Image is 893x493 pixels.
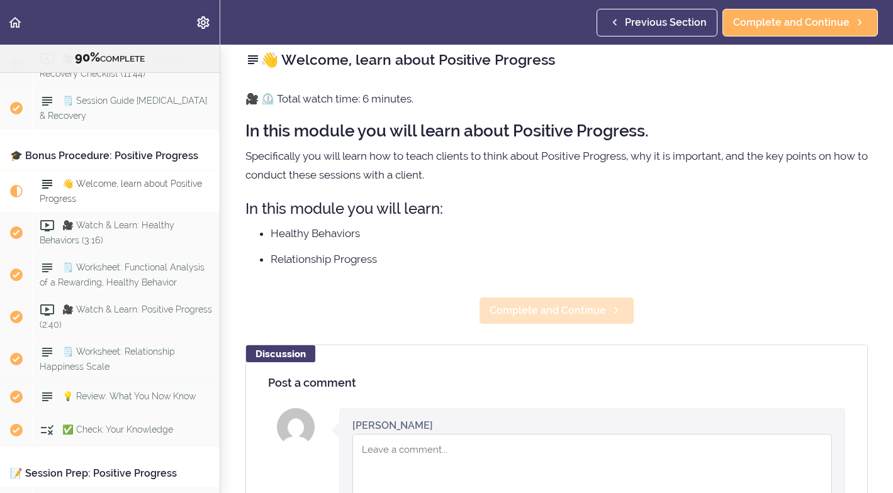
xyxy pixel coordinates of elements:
span: Previous Section [625,15,707,30]
h2: In this module you will learn about Positive Progress. [245,122,868,140]
span: 🎥 Watch & Learn: Positive Progress (2:40) [40,304,212,329]
span: 🎥 Watch & Learn: Healthy Behaviors (3:16) [40,220,174,245]
span: 🗒️ Session Guide [MEDICAL_DATA] & Recovery [40,96,207,120]
span: 👋 Welcome, learn about Positive Progress [40,179,202,203]
h3: In this module you will learn: [245,198,868,219]
a: Complete and Continue [722,9,878,36]
span: 90% [75,50,100,65]
span: 💡 Review: What You Now Know [62,391,196,401]
div: [PERSON_NAME] [352,418,433,433]
h2: 👋 Welcome, learn about Positive Progress [245,49,868,70]
a: Complete and Continue [479,297,634,324]
span: 🗒️ Worksheet: Relationship Happiness Scale [40,346,175,371]
li: Relationship Progress [271,251,868,267]
span: ✅ Check: Your Knowledge [62,424,173,435]
p: Specifically you will learn how to teach clients to think about Positive Progress, why it is impo... [245,147,868,184]
li: Healthy Behaviors [271,225,868,241]
a: Previous Section [597,9,717,36]
span: 🎥 Watch: [MEDICAL_DATA] & Recovery Checklist (11:44) [40,53,186,78]
svg: Settings Menu [196,15,211,30]
span: Complete and Continue [733,15,850,30]
img: Lisa [277,408,315,446]
div: Discussion [246,345,315,362]
p: 🎥 ⏲️ Total watch time: 6 minutes. [245,89,868,108]
span: 🗒️ Worksheet: Functional Analysis of a Rewarding, Healthy Behavior [40,262,205,287]
span: Complete and Continue [490,303,606,318]
h4: Post a comment [268,377,845,389]
svg: Back to course curriculum [8,15,23,30]
div: COMPLETE [16,50,204,66]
